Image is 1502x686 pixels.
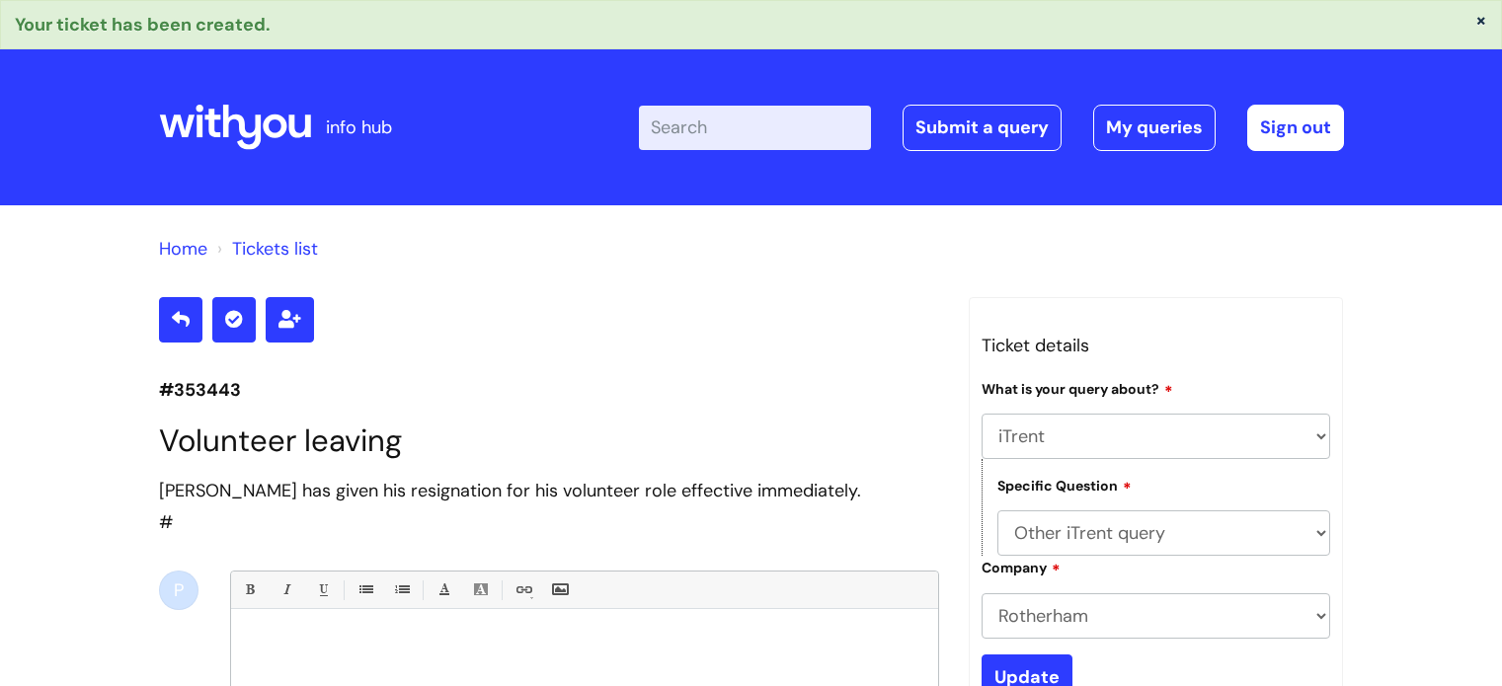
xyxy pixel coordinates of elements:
div: P [159,571,198,610]
label: What is your query about? [982,378,1173,398]
a: Tickets list [232,237,318,261]
h1: Volunteer leaving [159,422,939,459]
a: Sign out [1247,105,1344,150]
a: Link [511,577,535,602]
p: info hub [326,112,392,143]
button: × [1475,11,1487,29]
a: Insert Image... [547,577,572,602]
a: Back Color [468,577,493,602]
label: Specific Question [997,475,1132,495]
a: Font Color [432,577,456,602]
a: Italic (Ctrl-I) [274,577,298,602]
a: Home [159,237,207,261]
input: Search [639,106,871,149]
label: Company [982,557,1061,576]
div: # [159,475,939,539]
a: • Unordered List (Ctrl-Shift-7) [353,577,377,602]
p: #353443 [159,374,939,406]
a: My queries [1093,105,1216,150]
h3: Ticket details [982,330,1331,361]
div: [PERSON_NAME] has given his resignation for his volunteer role effective immediately. [159,475,939,506]
a: Underline(Ctrl-U) [310,577,335,602]
a: 1. Ordered List (Ctrl-Shift-8) [389,577,414,602]
a: Submit a query [903,105,1062,150]
li: Tickets list [212,233,318,265]
li: Solution home [159,233,207,265]
a: Bold (Ctrl-B) [237,577,262,602]
div: | - [639,105,1344,150]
